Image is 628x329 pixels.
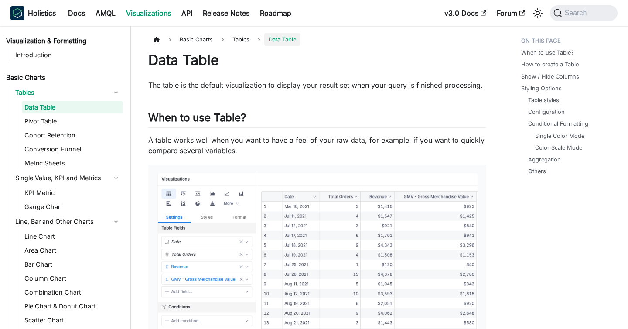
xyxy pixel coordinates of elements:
[22,157,123,169] a: Metric Sheets
[148,33,165,46] a: Home page
[198,6,255,20] a: Release Notes
[22,244,123,257] a: Area Chart
[22,230,123,243] a: Line Chart
[13,215,123,229] a: Line, Bar and Other Charts
[148,135,486,156] p: A table works well when you want to have a feel of your raw data, for example, if you want to qui...
[22,143,123,155] a: Conversion Funnel
[13,171,123,185] a: Single Value, KPI and Metrics
[528,120,588,128] a: Conditional Formatting
[148,51,486,69] h1: Data Table
[13,86,123,99] a: Tables
[22,129,123,141] a: Cohort Retention
[439,6,491,20] a: v3.0 Docs
[22,101,123,113] a: Data Table
[531,6,545,20] button: Switch between dark and light mode (currently system mode)
[90,6,121,20] a: AMQL
[528,167,546,175] a: Others
[535,132,584,140] a: Single Color Mode
[521,48,574,57] a: When to use Table?
[121,6,176,20] a: Visualizations
[148,80,486,90] p: The table is the default visualization to display your result set when your query is finished pro...
[22,300,123,312] a: Pie Chart & Donut Chart
[148,111,486,128] h2: When to use Table?
[176,6,198,20] a: API
[22,272,123,284] a: Column Chart
[22,187,123,199] a: KPI Metric
[22,201,123,213] a: Gauge Chart
[13,49,123,61] a: Introduction
[22,115,123,127] a: Pivot Table
[491,6,530,20] a: Forum
[521,84,562,93] a: Styling Options
[528,108,565,116] a: Configuration
[264,33,300,46] span: Data Table
[22,286,123,298] a: Combination Chart
[550,5,618,21] button: Search (Command+K)
[228,33,254,46] span: Tables
[3,72,123,84] a: Basic Charts
[22,258,123,271] a: Bar Chart
[63,6,90,20] a: Docs
[521,72,579,81] a: Show / Hide Columns
[28,8,56,18] b: Holistics
[521,60,579,69] a: How to create a Table
[10,6,24,20] img: Holistics
[562,9,592,17] span: Search
[22,314,123,326] a: Scatter Chart
[528,155,561,164] a: Aggregation
[10,6,56,20] a: HolisticsHolisticsHolistics
[175,33,217,46] span: Basic Charts
[535,144,582,152] a: Color Scale Mode
[148,33,486,46] nav: Breadcrumbs
[528,96,559,104] a: Table styles
[3,35,123,47] a: Visualization & Formatting
[255,6,297,20] a: Roadmap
